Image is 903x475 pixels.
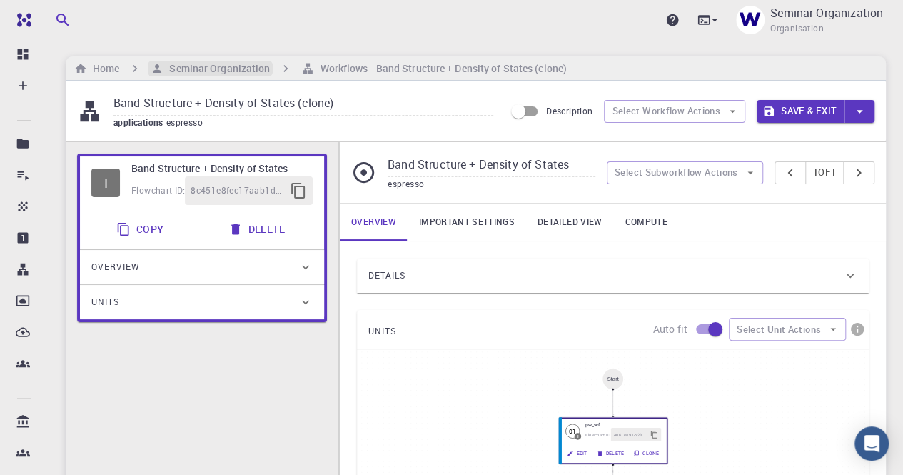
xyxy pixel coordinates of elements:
span: 4061e893-5231-46b9-a7fb-a55acc354013 [614,431,647,439]
span: espresso [388,178,424,189]
span: Flowchart ID: [585,432,611,438]
div: I [91,169,120,197]
div: Start [602,369,623,389]
h6: pw_scf [585,420,661,428]
button: Edit [563,446,592,460]
img: logo [11,13,31,27]
div: Units [80,285,324,319]
div: 01 [565,424,580,438]
button: Select Workflow Actions [604,100,745,123]
div: Details [357,259,869,293]
span: Description [546,105,592,116]
div: pager [775,161,875,184]
a: Detailed view [526,204,613,241]
div: Open Intercom Messenger [854,426,889,461]
span: Organisation [770,21,824,36]
span: Idle [565,424,580,438]
button: Copy [108,215,176,244]
a: Important settings [408,204,526,241]
h6: Home [87,61,119,76]
span: Overview [91,256,140,279]
span: Idle [91,169,120,197]
h6: Workflows - Band Structure + Density of States (clone) [314,61,566,76]
h6: Band Structure + Density of States [131,161,313,176]
div: 01Ipw_scfFlowchart ID:4061e893-5231-46b9-a7fb-a55acc354013EditDeleteClone [558,416,667,464]
a: Overview [340,204,408,241]
button: Delete [220,215,296,244]
button: 1of1 [805,161,844,184]
button: Save & Exit [757,100,844,123]
span: Flowchart ID: [131,184,185,196]
p: Seminar Organization [770,4,883,21]
button: info [846,318,869,341]
button: Select Unit Actions [729,318,846,341]
p: Auto fit [653,322,687,336]
span: Units [91,291,119,314]
button: Clone [629,446,664,460]
a: Compute [613,204,678,241]
div: Start [607,376,618,382]
button: Delete [592,446,629,460]
div: Overview [80,250,324,284]
button: Select Subworkflow Actions [607,161,763,184]
h6: Seminar Organization [163,61,270,76]
nav: breadcrumb [71,61,570,76]
span: Support [29,10,80,23]
span: 8c451e8fec17aab1db48a617 [191,184,284,198]
img: Seminar Organization [736,6,765,34]
span: espresso [166,116,208,128]
span: Details [368,264,405,287]
span: UNITS [368,320,396,343]
span: applications [113,116,166,128]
